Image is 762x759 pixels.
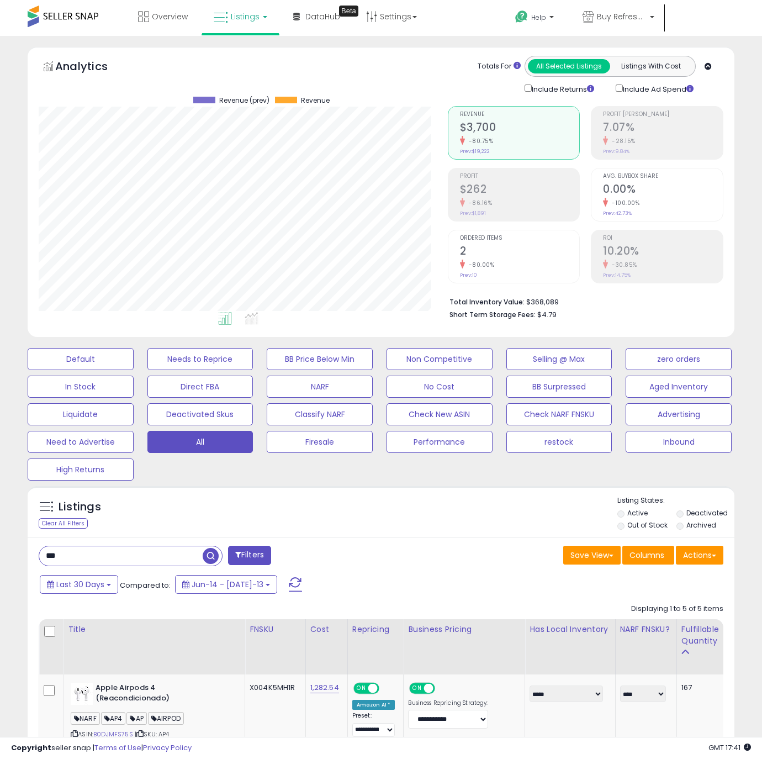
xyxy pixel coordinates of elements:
button: Needs to Reprice [147,348,253,370]
h2: 2 [460,245,580,260]
span: ON [354,684,368,693]
button: zero orders [626,348,732,370]
span: AIRPOD [148,712,184,725]
div: Clear All Filters [39,518,88,529]
button: Non Competitive [387,348,493,370]
span: Profit [PERSON_NAME] [603,112,723,118]
small: -80.00% [465,261,495,269]
h2: $3,700 [460,121,580,136]
small: -100.00% [608,199,639,207]
button: Default [28,348,134,370]
span: Last 30 Days [56,579,104,590]
label: Archived [686,520,716,530]
b: Apple Airpods 4 (Reacondicionado) [96,683,230,706]
span: Revenue (prev) [219,97,269,104]
button: Filters [228,546,271,565]
h2: $262 [460,183,580,198]
div: Has Local Inventory [530,624,610,635]
button: Liquidate [28,403,134,425]
div: seller snap | | [11,743,192,753]
button: In Stock [28,376,134,398]
div: Title [68,624,240,635]
h5: Analytics [55,59,129,77]
div: 167 [681,683,716,693]
button: Check NARF FNSKU [506,403,612,425]
div: Amazon AI * [352,700,395,710]
span: OFF [377,684,395,693]
button: Check New ASIN [387,403,493,425]
div: Cost [310,624,343,635]
span: OFF [433,684,451,693]
div: NARF FNSKU? [620,624,672,635]
button: NARF [267,376,373,398]
small: -86.16% [465,199,493,207]
span: ROI [603,235,723,241]
p: Listing States: [617,496,735,506]
span: Overview [152,11,188,22]
span: Compared to: [120,580,171,591]
div: Business Pricing [408,624,520,635]
button: restock [506,431,612,453]
button: High Returns [28,458,134,481]
span: ON [411,684,425,693]
button: Selling @ Max [506,348,612,370]
label: Out of Stock [627,520,668,530]
a: Privacy Policy [143,742,192,753]
div: Fulfillable Quantity [681,624,719,647]
button: Advertising [626,403,732,425]
div: FNSKU [250,624,301,635]
button: All Selected Listings [528,59,610,73]
span: Avg. Buybox Share [603,173,723,180]
div: Repricing [352,624,399,635]
span: AP [126,712,146,725]
label: Deactivated [686,508,728,518]
button: Classify NARF [267,403,373,425]
button: Need to Advertise [28,431,134,453]
span: Listings [231,11,260,22]
span: AP4 [101,712,126,725]
small: Prev: 10 [460,272,477,278]
div: X004K5MH1R [250,683,297,693]
button: BB Surpressed [506,376,612,398]
span: Profit [460,173,580,180]
small: Prev: $19,222 [460,148,490,155]
button: Listings With Cost [610,59,692,73]
button: Deactivated Skus [147,403,253,425]
button: Performance [387,431,493,453]
div: Displaying 1 to 5 of 5 items [631,604,723,614]
span: Columns [629,550,664,561]
label: Business Repricing Strategy: [408,699,488,707]
span: NARF [71,712,100,725]
small: Prev: 14.75% [603,272,631,278]
span: Revenue [301,97,330,104]
span: Help [531,13,546,22]
button: Last 30 Days [40,575,118,594]
small: Prev: 42.73% [603,210,632,217]
label: Active [627,508,648,518]
div: Include Ad Spend [607,82,711,95]
th: CSV column name: cust_attr_2_Has Local Inventory [525,619,615,674]
li: $368,089 [449,294,715,308]
small: -30.85% [608,261,637,269]
small: -80.75% [465,137,494,145]
button: Direct FBA [147,376,253,398]
th: CSV column name: cust_attr_4_NARF FNSKU? [615,619,676,674]
a: Terms of Use [94,742,141,753]
b: Short Term Storage Fees: [449,310,536,319]
div: Include Returns [516,82,607,95]
button: Firesale [267,431,373,453]
i: Get Help [515,10,528,24]
button: Columns [622,546,674,565]
h2: 10.20% [603,245,723,260]
span: $4.79 [537,309,557,320]
small: Prev: 9.84% [603,148,629,155]
button: Actions [676,546,723,565]
button: BB Price Below Min [267,348,373,370]
h2: 0.00% [603,183,723,198]
small: Prev: $1,891 [460,210,486,217]
a: Help [506,2,565,36]
button: All [147,431,253,453]
button: Aged Inventory [626,376,732,398]
small: -28.15% [608,137,636,145]
span: Jun-14 - [DATE]-13 [192,579,263,590]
